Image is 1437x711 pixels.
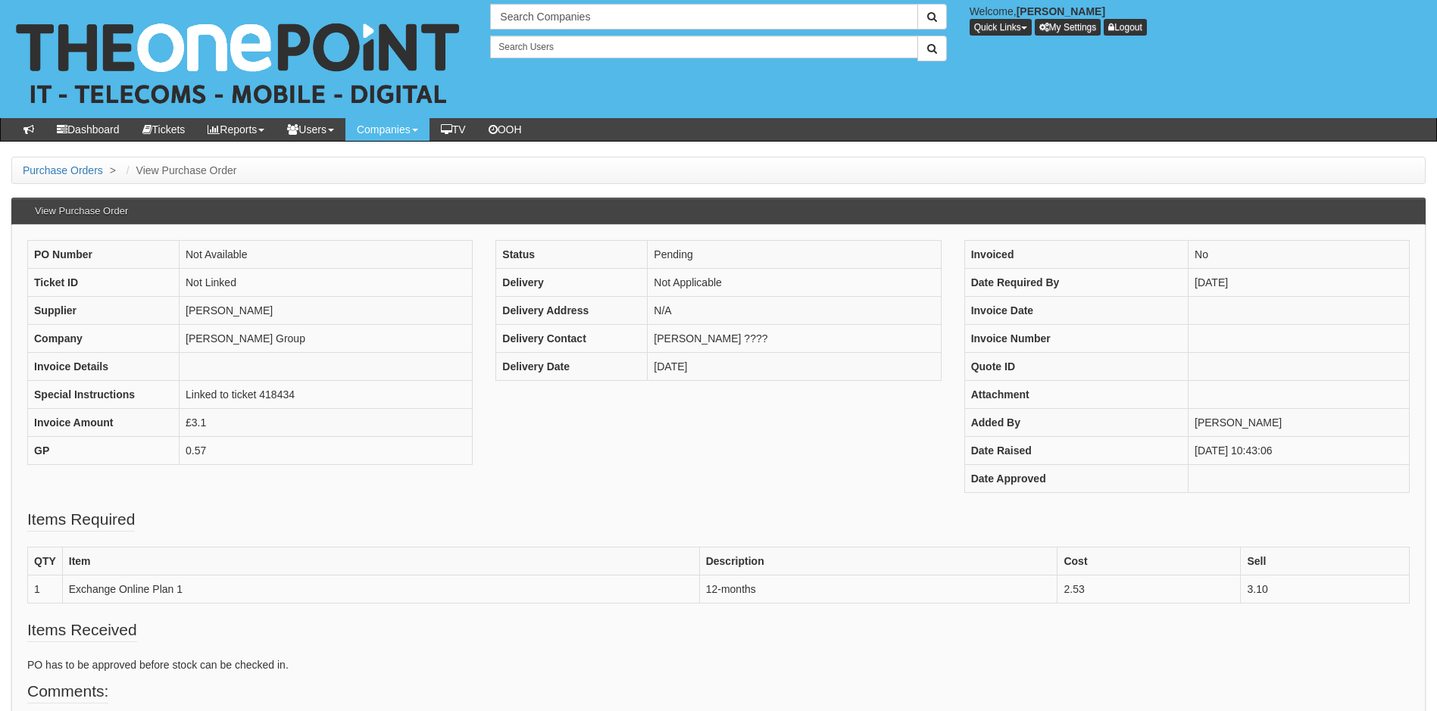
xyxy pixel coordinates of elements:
th: Cost [1057,547,1241,575]
td: Linked to ticket 418434 [180,381,473,409]
td: [PERSON_NAME] Group [180,325,473,353]
td: 2.53 [1057,575,1241,603]
td: [DATE] [1189,269,1410,297]
th: Ticket ID [28,269,180,297]
legend: Items Required [27,508,135,532]
a: Users [276,118,345,141]
th: Quote ID [964,353,1188,381]
th: Supplier [28,297,180,325]
th: Special Instructions [28,381,180,409]
td: 0.57 [180,437,473,465]
legend: Comments: [27,680,108,703]
th: Sell [1241,547,1410,575]
a: Logout [1104,19,1147,36]
a: My Settings [1035,19,1101,36]
td: [PERSON_NAME] [1189,409,1410,437]
td: £3.1 [180,409,473,437]
th: Invoiced [964,241,1188,269]
td: N/A [648,297,941,325]
button: Quick Links [970,19,1032,36]
th: Added By [964,409,1188,437]
th: Description [699,547,1057,575]
a: Tickets [131,118,197,141]
th: Item [62,547,699,575]
th: Invoice Details [28,353,180,381]
th: Delivery Address [496,297,648,325]
td: Not Applicable [648,269,941,297]
td: [PERSON_NAME] ???? [648,325,941,353]
a: TV [430,118,477,141]
b: [PERSON_NAME] [1017,5,1105,17]
p: PO has to be approved before stock can be checked in. [27,657,1410,672]
th: Status [496,241,648,269]
th: QTY [28,547,63,575]
td: Not Linked [180,269,473,297]
div: Welcome, [958,4,1437,36]
th: Date Required By [964,269,1188,297]
td: [DATE] 10:43:06 [1189,437,1410,465]
td: 12-months [699,575,1057,603]
li: View Purchase Order [123,163,237,178]
input: Search Users [490,36,917,58]
td: [DATE] [648,353,941,381]
a: Purchase Orders [23,164,103,176]
td: 3.10 [1241,575,1410,603]
input: Search Companies [490,4,917,30]
h3: View Purchase Order [27,198,136,224]
td: Pending [648,241,941,269]
span: > [106,164,120,176]
th: Delivery Contact [496,325,648,353]
th: GP [28,437,180,465]
a: Reports [196,118,276,141]
td: No [1189,241,1410,269]
th: Date Raised [964,437,1188,465]
a: Companies [345,118,430,141]
a: Dashboard [45,118,131,141]
th: Invoice Date [964,297,1188,325]
td: [PERSON_NAME] [180,297,473,325]
td: Exchange Online Plan 1 [62,575,699,603]
a: OOH [477,118,533,141]
th: Attachment [964,381,1188,409]
th: Invoice Amount [28,409,180,437]
th: Delivery Date [496,353,648,381]
th: Company [28,325,180,353]
th: PO Number [28,241,180,269]
th: Invoice Number [964,325,1188,353]
th: Date Approved [964,465,1188,493]
th: Delivery [496,269,648,297]
td: Not Available [180,241,473,269]
legend: Items Received [27,619,137,642]
td: 1 [28,575,63,603]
